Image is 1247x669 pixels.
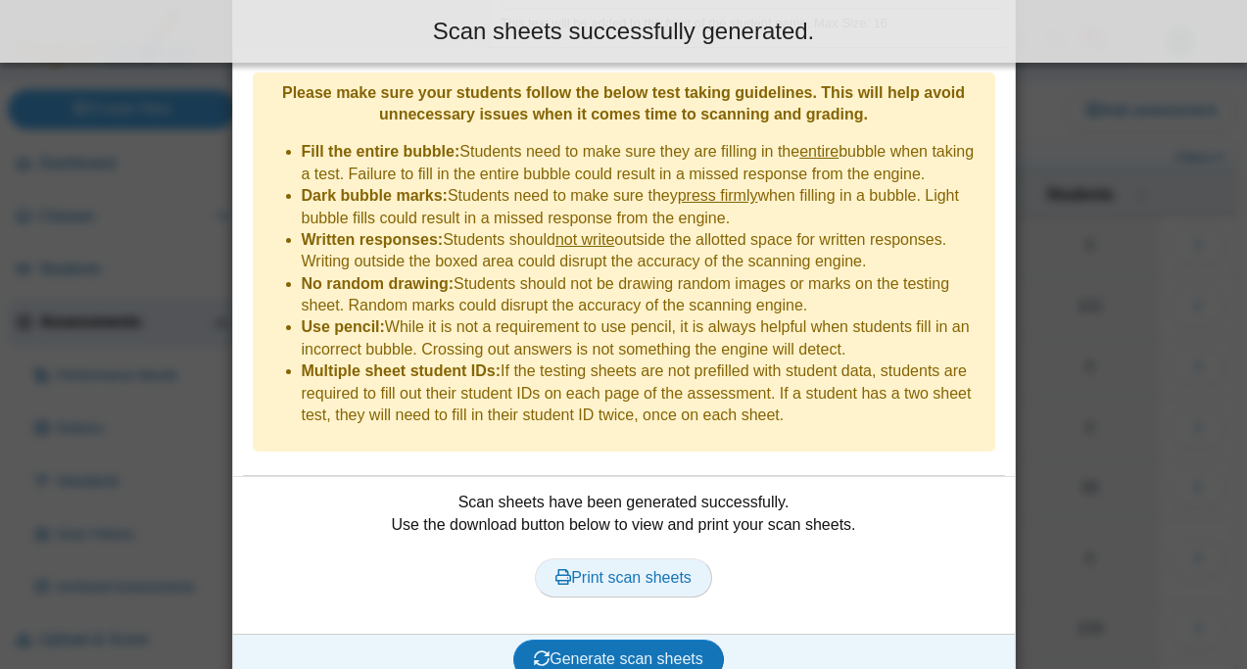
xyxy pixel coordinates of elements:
[535,558,712,597] a: Print scan sheets
[302,318,385,335] b: Use pencil:
[282,84,965,122] b: Please make sure your students follow the below test taking guidelines. This will help avoid unne...
[15,15,1232,48] div: Scan sheets successfully generated.
[302,316,985,360] li: While it is not a requirement to use pencil, it is always helpful when students fill in an incorr...
[302,187,448,204] b: Dark bubble marks:
[243,492,1005,619] div: Scan sheets have been generated successfully. Use the download button below to view and print you...
[302,273,985,317] li: Students should not be drawing random images or marks on the testing sheet. Random marks could di...
[555,569,692,586] span: Print scan sheets
[302,360,985,426] li: If the testing sheets are not prefilled with student data, students are required to fill out thei...
[678,187,758,204] u: press firmly
[302,143,460,160] b: Fill the entire bubble:
[534,650,703,667] span: Generate scan sheets
[302,185,985,229] li: Students need to make sure they when filling in a bubble. Light bubble fills could result in a mi...
[302,141,985,185] li: Students need to make sure they are filling in the bubble when taking a test. Failure to fill in ...
[302,275,455,292] b: No random drawing:
[555,231,614,248] u: not write
[799,143,839,160] u: entire
[302,231,444,248] b: Written responses:
[302,362,502,379] b: Multiple sheet student IDs:
[302,229,985,273] li: Students should outside the allotted space for written responses. Writing outside the boxed area ...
